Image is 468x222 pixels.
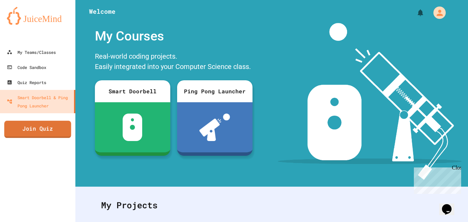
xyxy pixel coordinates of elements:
[94,192,449,219] div: My Projects
[91,23,256,49] div: My Courses
[95,80,170,102] div: Smart Doorbell
[404,7,426,19] div: My Notifications
[7,7,69,25] img: logo-orange.svg
[426,5,447,21] div: My Account
[7,63,46,71] div: Code Sandbox
[7,48,56,56] div: My Teams/Classes
[199,114,230,141] img: ppl-with-ball.png
[7,93,71,110] div: Smart Doorbell & Ping Pong Launcher
[123,114,142,141] img: sdb-white.svg
[3,3,47,44] div: Chat with us now!Close
[177,80,253,102] div: Ping Pong Launcher
[411,165,461,194] iframe: chat widget
[4,121,71,138] a: Join Quiz
[278,23,461,180] img: banner-image-my-projects.png
[439,195,461,215] iframe: chat widget
[7,78,46,86] div: Quiz Reports
[91,49,256,75] div: Real-world coding projects. Easily integrated into your Computer Science class.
